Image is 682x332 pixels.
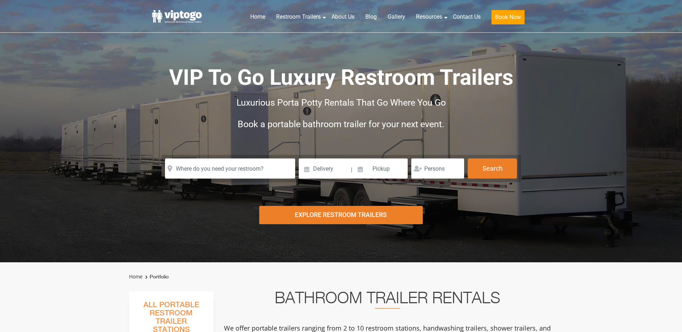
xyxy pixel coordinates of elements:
a: About Us [326,9,360,25]
a: Restroom Trailers [271,9,326,25]
li: Portfolio [143,273,169,281]
a: Home [129,274,142,280]
a: Resources [411,9,448,25]
button: Book Now [491,10,525,24]
h2: Bathroom Trailer Rentals [223,291,552,309]
span: | [351,158,352,181]
input: Where do you need your restroom? [165,158,295,179]
input: Pickup [353,158,408,179]
span: Book a portable bathroom trailer for your next event. [238,119,444,129]
a: Contact Us [448,9,486,25]
div: Explore Restroom Trailers [259,206,423,224]
span: VIP To Go Luxury Restroom Trailers [169,65,513,90]
span: Luxurious Porta Potty Rentals That Go Where You Go [237,97,446,108]
a: Book Now [486,9,530,29]
a: Blog [360,9,382,25]
input: Persons [411,158,464,179]
a: Gallery [382,9,411,25]
button: Search [468,158,517,179]
a: Home [245,9,271,25]
input: Delivery [299,158,350,179]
